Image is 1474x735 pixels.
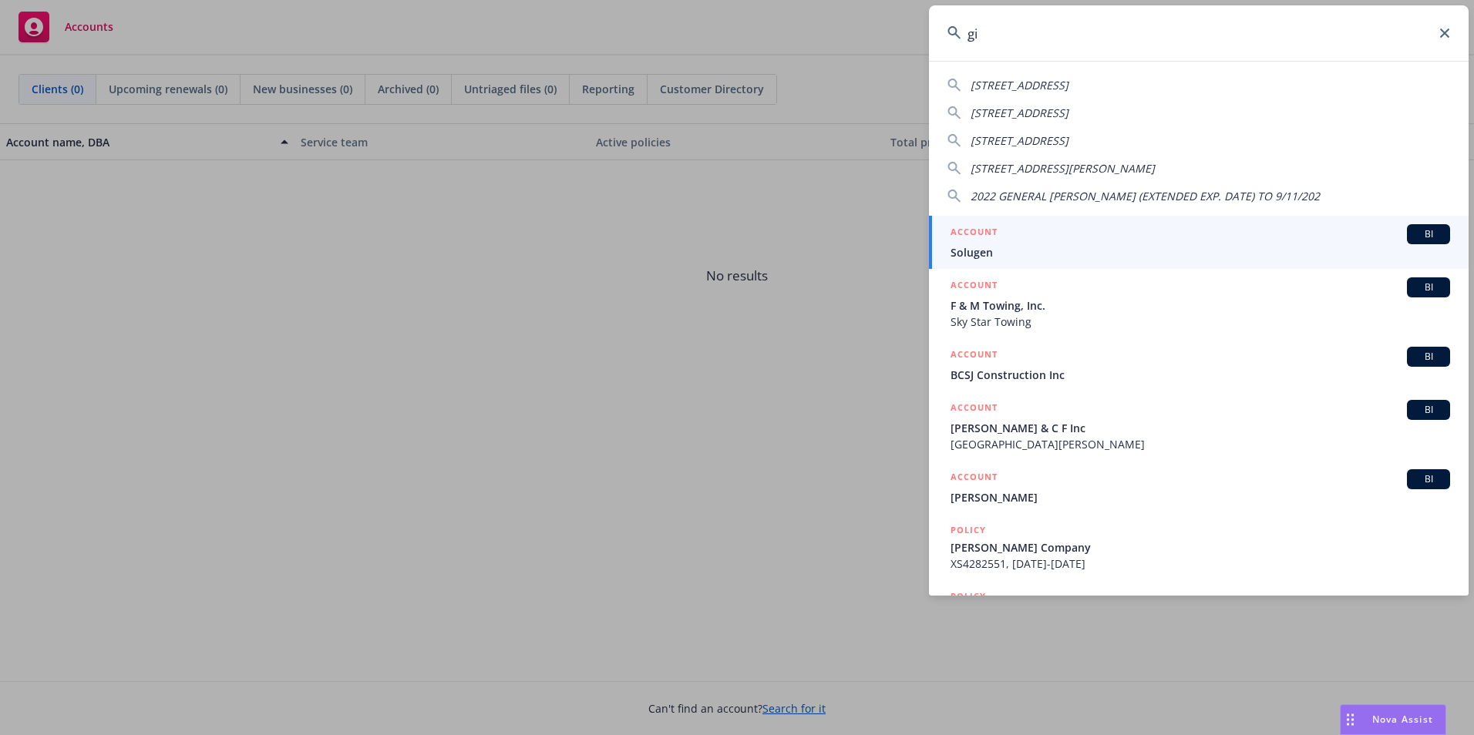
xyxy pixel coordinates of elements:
[951,314,1450,330] span: Sky Star Towing
[951,589,986,604] h5: POLICY
[1413,227,1444,241] span: BI
[971,78,1068,92] span: [STREET_ADDRESS]
[1413,472,1444,486] span: BI
[951,420,1450,436] span: [PERSON_NAME] & C F Inc
[971,133,1068,148] span: [STREET_ADDRESS]
[1372,713,1433,726] span: Nova Assist
[971,106,1068,120] span: [STREET_ADDRESS]
[951,277,998,296] h5: ACCOUNT
[951,367,1450,383] span: BCSJ Construction Inc
[971,161,1155,176] span: [STREET_ADDRESS][PERSON_NAME]
[951,297,1450,314] span: F & M Towing, Inc.
[929,5,1469,61] input: Search...
[1340,704,1446,735] button: Nova Assist
[929,269,1469,338] a: ACCOUNTBIF & M Towing, Inc.Sky Star Towing
[951,347,998,365] h5: ACCOUNT
[951,244,1450,260] span: Solugen
[1413,403,1444,417] span: BI
[971,189,1320,203] span: 2022 GENERAL [PERSON_NAME] (EXTENDED EXP. DATE) TO 9/11/202
[929,580,1469,646] a: POLICY
[951,400,998,418] h5: ACCOUNT
[951,539,1450,555] span: [PERSON_NAME] Company
[951,436,1450,452] span: [GEOGRAPHIC_DATA][PERSON_NAME]
[951,224,998,243] h5: ACCOUNT
[929,514,1469,580] a: POLICY[PERSON_NAME] CompanyXS4282551, [DATE]-[DATE]
[951,522,986,538] h5: POLICY
[1341,705,1360,734] div: Drag to move
[951,555,1450,572] span: XS4282551, [DATE]-[DATE]
[929,391,1469,461] a: ACCOUNTBI[PERSON_NAME] & C F Inc[GEOGRAPHIC_DATA][PERSON_NAME]
[929,338,1469,391] a: ACCOUNTBIBCSJ Construction Inc
[1413,350,1444,364] span: BI
[951,489,1450,505] span: [PERSON_NAME]
[929,216,1469,269] a: ACCOUNTBISolugen
[929,461,1469,514] a: ACCOUNTBI[PERSON_NAME]
[1413,280,1444,294] span: BI
[951,469,998,488] h5: ACCOUNT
